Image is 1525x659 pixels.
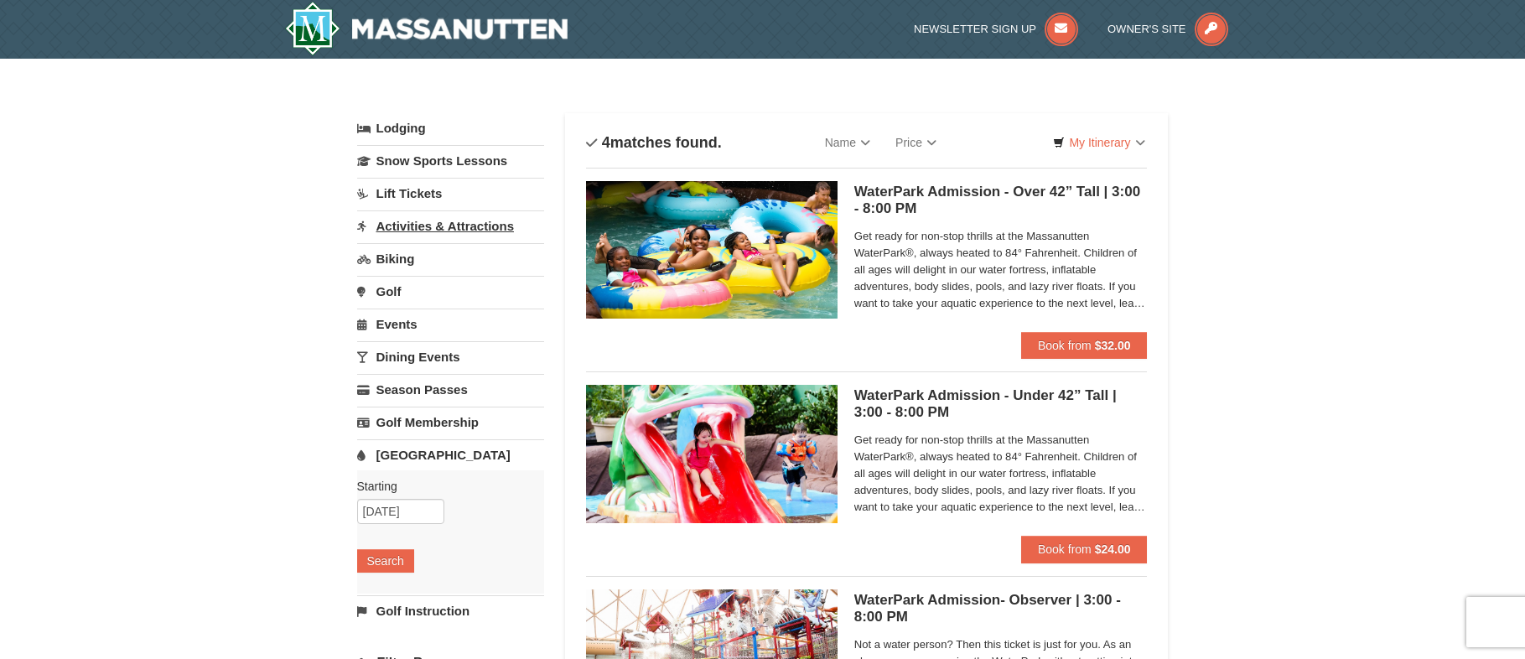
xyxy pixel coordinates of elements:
[357,595,544,626] a: Golf Instruction
[883,126,949,159] a: Price
[586,385,838,522] img: 6619917-1391-b04490f2.jpg
[357,549,414,573] button: Search
[1042,130,1155,155] a: My Itinerary
[1038,542,1092,556] span: Book from
[854,592,1148,625] h5: WaterPark Admission- Observer | 3:00 - 8:00 PM
[357,374,544,405] a: Season Passes
[854,432,1148,516] span: Get ready for non-stop thrills at the Massanutten WaterPark®, always heated to 84° Fahrenheit. Ch...
[357,145,544,176] a: Snow Sports Lessons
[586,134,722,151] h4: matches found.
[1107,23,1186,35] span: Owner's Site
[854,228,1148,312] span: Get ready for non-stop thrills at the Massanutten WaterPark®, always heated to 84° Fahrenheit. Ch...
[1107,23,1228,35] a: Owner's Site
[914,23,1036,35] span: Newsletter Sign Up
[1095,339,1131,352] strong: $32.00
[357,243,544,274] a: Biking
[854,184,1148,217] h5: WaterPark Admission - Over 42” Tall | 3:00 - 8:00 PM
[1021,332,1148,359] button: Book from $32.00
[357,276,544,307] a: Golf
[1095,542,1131,556] strong: $24.00
[586,181,838,319] img: 6619917-1563-e84d971f.jpg
[357,309,544,340] a: Events
[285,2,568,55] a: Massanutten Resort
[357,178,544,209] a: Lift Tickets
[357,407,544,438] a: Golf Membership
[1038,339,1092,352] span: Book from
[357,113,544,143] a: Lodging
[1021,536,1148,563] button: Book from $24.00
[357,210,544,241] a: Activities & Attractions
[285,2,568,55] img: Massanutten Resort Logo
[357,478,532,495] label: Starting
[854,387,1148,421] h5: WaterPark Admission - Under 42” Tall | 3:00 - 8:00 PM
[812,126,883,159] a: Name
[357,341,544,372] a: Dining Events
[914,23,1078,35] a: Newsletter Sign Up
[357,439,544,470] a: [GEOGRAPHIC_DATA]
[602,134,610,151] span: 4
